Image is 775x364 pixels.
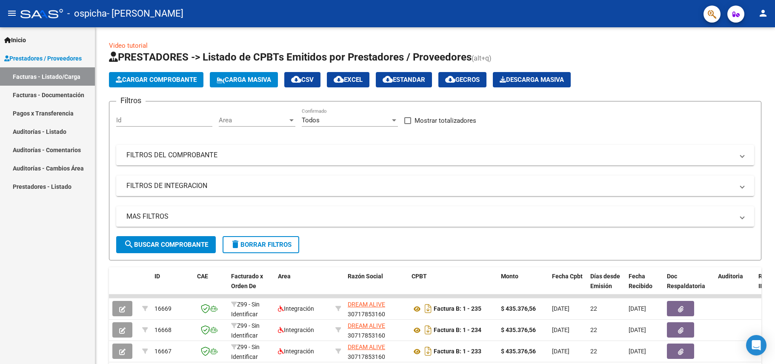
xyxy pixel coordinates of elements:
[383,76,425,84] span: Estandar
[67,4,107,23] span: - ospicha
[284,72,320,87] button: CSV
[109,42,148,49] a: Video tutorial
[219,116,288,124] span: Area
[231,273,263,289] span: Facturado x Orden De
[501,326,536,333] strong: $ 435.376,56
[663,267,715,305] datatable-header-cell: Doc Respaldatoria
[275,267,332,305] datatable-header-cell: Area
[552,273,583,280] span: Fecha Cpbt
[109,51,472,63] span: PRESTADORES -> Listado de CPBTs Emitidos por Prestadores / Proveedores
[758,8,768,18] mat-icon: person
[334,76,363,84] span: EXCEL
[7,8,17,18] mat-icon: menu
[629,326,646,333] span: [DATE]
[334,74,344,84] mat-icon: cloud_download
[629,273,652,289] span: Fecha Recibido
[438,72,486,87] button: Gecros
[116,236,216,253] button: Buscar Comprobante
[587,267,625,305] datatable-header-cell: Días desde Emisión
[126,181,734,191] mat-panel-title: FILTROS DE INTEGRACION
[445,74,455,84] mat-icon: cloud_download
[230,239,240,249] mat-icon: delete
[552,326,569,333] span: [DATE]
[348,342,405,360] div: 30717853160
[501,305,536,312] strong: $ 435.376,56
[434,348,481,355] strong: Factura B: 1 - 233
[415,116,476,126] span: Mostrar totalizadores
[116,206,754,227] mat-expansion-panel-header: MAS FILTROS
[500,76,564,84] span: Descarga Masiva
[423,302,434,315] i: Descargar documento
[434,306,481,312] strong: Factura B: 1 - 235
[116,95,146,107] h3: Filtros
[383,74,393,84] mat-icon: cloud_download
[116,76,197,84] span: Cargar Comprobante
[197,273,208,280] span: CAE
[223,236,299,253] button: Borrar Filtros
[746,335,766,355] div: Open Intercom Messenger
[423,344,434,358] i: Descargar documento
[231,344,260,360] span: Z99 - Sin Identificar
[625,267,663,305] datatable-header-cell: Fecha Recibido
[445,76,480,84] span: Gecros
[116,176,754,196] mat-expansion-panel-header: FILTROS DE INTEGRACION
[423,323,434,337] i: Descargar documento
[194,267,228,305] datatable-header-cell: CAE
[154,326,172,333] span: 16668
[151,267,194,305] datatable-header-cell: ID
[278,348,314,355] span: Integración
[291,76,314,84] span: CSV
[210,72,278,87] button: Carga Masiva
[228,267,275,305] datatable-header-cell: Facturado x Orden De
[629,305,646,312] span: [DATE]
[715,267,755,305] datatable-header-cell: Auditoria
[501,348,536,355] strong: $ 435.376,56
[629,348,646,355] span: [DATE]
[278,326,314,333] span: Integración
[472,54,492,62] span: (alt+q)
[4,35,26,45] span: Inicio
[552,348,569,355] span: [DATE]
[278,305,314,312] span: Integración
[348,300,405,318] div: 30717853160
[498,267,549,305] datatable-header-cell: Monto
[291,74,301,84] mat-icon: cloud_download
[493,72,571,87] app-download-masive: Descarga masiva de comprobantes (adjuntos)
[278,273,291,280] span: Area
[344,267,408,305] datatable-header-cell: Razón Social
[231,322,260,339] span: Z99 - Sin Identificar
[718,273,743,280] span: Auditoria
[590,326,597,333] span: 22
[493,72,571,87] button: Descarga Masiva
[124,239,134,249] mat-icon: search
[154,305,172,312] span: 16669
[434,327,481,334] strong: Factura B: 1 - 234
[154,348,172,355] span: 16667
[126,150,734,160] mat-panel-title: FILTROS DEL COMPROBANTE
[348,301,385,308] span: DREAM ALIVE
[107,4,183,23] span: - [PERSON_NAME]
[302,116,320,124] span: Todos
[109,72,203,87] button: Cargar Comprobante
[412,273,427,280] span: CPBT
[154,273,160,280] span: ID
[124,241,208,248] span: Buscar Comprobante
[501,273,518,280] span: Monto
[126,212,734,221] mat-panel-title: MAS FILTROS
[348,322,385,329] span: DREAM ALIVE
[327,72,369,87] button: EXCEL
[348,273,383,280] span: Razón Social
[231,301,260,318] span: Z99 - Sin Identificar
[217,76,271,84] span: Carga Masiva
[230,241,292,248] span: Borrar Filtros
[549,267,587,305] datatable-header-cell: Fecha Cpbt
[376,72,432,87] button: Estandar
[408,267,498,305] datatable-header-cell: CPBT
[552,305,569,312] span: [DATE]
[348,321,405,339] div: 30717853160
[590,348,597,355] span: 22
[116,145,754,165] mat-expansion-panel-header: FILTROS DEL COMPROBANTE
[590,305,597,312] span: 22
[667,273,705,289] span: Doc Respaldatoria
[348,344,385,350] span: DREAM ALIVE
